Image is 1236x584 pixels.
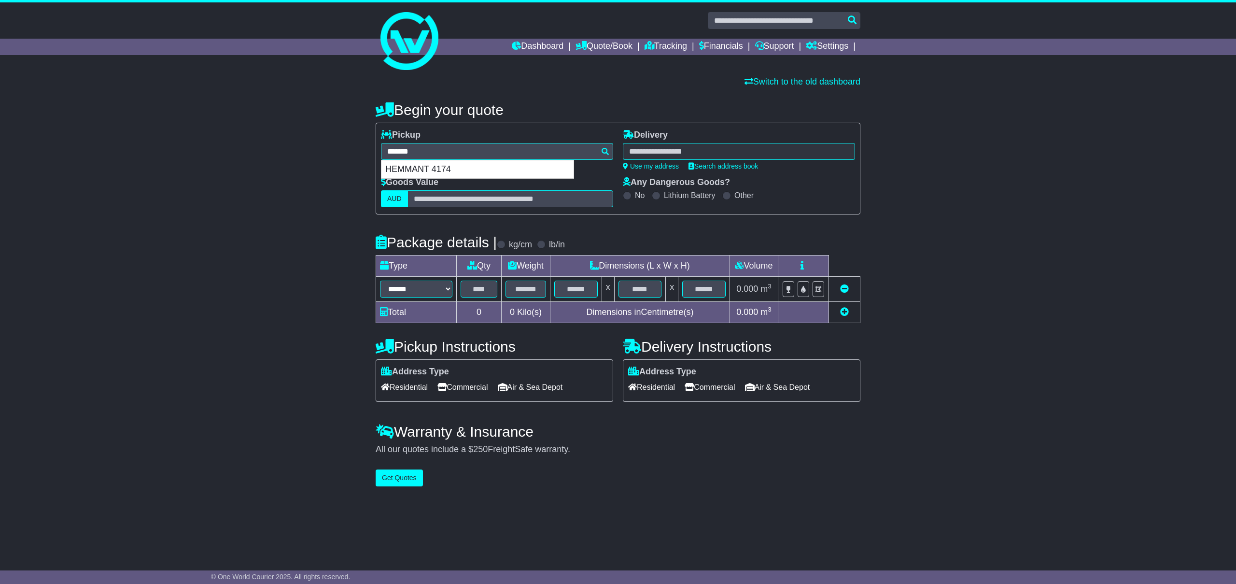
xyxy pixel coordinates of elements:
h4: Begin your quote [376,102,860,118]
a: Financials [699,39,743,55]
td: Volume [730,256,778,277]
td: Dimensions (L x W x H) [550,256,730,277]
span: Air & Sea Depot [745,380,810,395]
a: Tracking [645,39,687,55]
a: Use my address [623,162,679,170]
span: Residential [381,380,428,395]
label: Address Type [628,367,696,377]
label: Goods Value [381,177,438,188]
h4: Package details | [376,234,497,250]
td: Weight [502,256,550,277]
sup: 3 [768,306,772,313]
sup: 3 [768,283,772,290]
label: Delivery [623,130,668,141]
label: Other [734,191,754,200]
span: Residential [628,380,675,395]
td: 0 [457,302,502,323]
a: Add new item [840,307,849,317]
td: x [666,277,678,302]
span: 250 [473,444,488,454]
td: Qty [457,256,502,277]
label: AUD [381,190,408,207]
span: © One World Courier 2025. All rights reserved. [211,573,351,581]
a: Settings [806,39,848,55]
label: Lithium Battery [664,191,716,200]
button: Get Quotes [376,470,423,486]
a: Search address book [688,162,758,170]
a: Quote/Book [576,39,632,55]
typeahead: Please provide city [381,143,613,160]
label: kg/cm [509,240,532,250]
span: m [760,284,772,294]
td: Type [376,256,457,277]
td: Kilo(s) [502,302,550,323]
span: Commercial [685,380,735,395]
td: Dimensions in Centimetre(s) [550,302,730,323]
label: Address Type [381,367,449,377]
span: 0 [510,307,515,317]
label: Any Dangerous Goods? [623,177,730,188]
span: 0.000 [736,284,758,294]
span: m [760,307,772,317]
div: HEMMANT 4174 [381,160,574,179]
label: No [635,191,645,200]
a: Support [755,39,794,55]
span: 0.000 [736,307,758,317]
h4: Warranty & Insurance [376,424,860,440]
h4: Delivery Instructions [623,339,860,355]
a: Remove this item [840,284,849,294]
label: lb/in [549,240,565,250]
span: Commercial [437,380,488,395]
h4: Pickup Instructions [376,339,613,355]
td: x [602,277,614,302]
td: Total [376,302,457,323]
a: Switch to the old dashboard [744,77,860,86]
div: All our quotes include a $ FreightSafe warranty. [376,444,860,455]
label: Pickup [381,130,421,141]
a: Dashboard [512,39,563,55]
span: Air & Sea Depot [498,380,563,395]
